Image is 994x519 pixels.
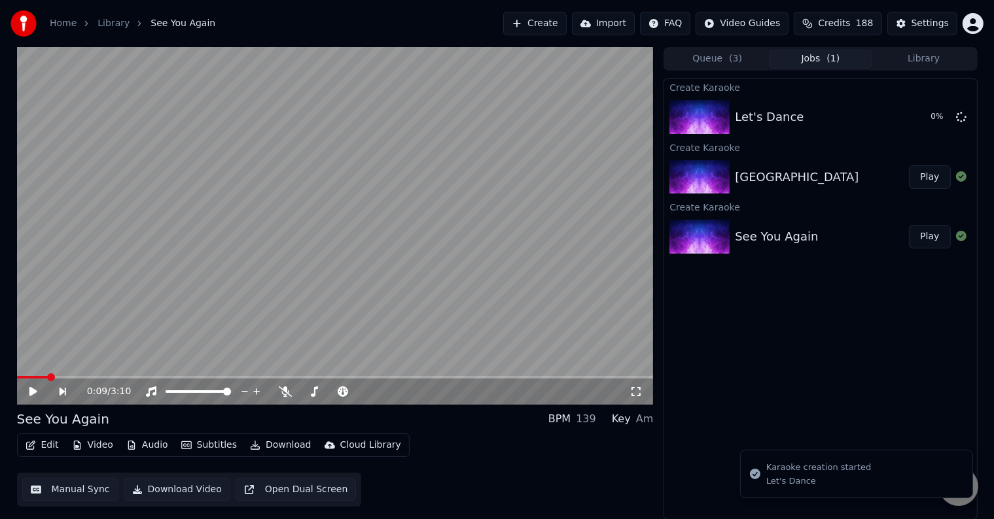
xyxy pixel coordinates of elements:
div: Am [636,411,654,427]
button: Open Dual Screen [236,478,357,501]
div: Let's Dance [735,108,804,126]
span: See You Again [151,17,215,30]
span: 3:10 [111,385,131,398]
button: Download Video [124,478,230,501]
div: Key [612,411,631,427]
button: Jobs [769,50,872,69]
span: 0:09 [87,385,107,398]
span: ( 1 ) [826,52,840,65]
button: Audio [121,436,173,454]
button: Play [909,225,950,248]
img: youka [10,10,37,37]
button: Library [872,50,976,69]
button: Import [572,12,635,35]
button: Edit [20,436,64,454]
div: Let's Dance [766,475,871,487]
span: 188 [856,17,874,30]
div: Create Karaoke [664,79,976,95]
a: Home [50,17,77,30]
button: Play [909,165,950,189]
span: ( 3 ) [729,52,742,65]
button: Settings [887,12,957,35]
div: / [87,385,118,398]
span: Credits [818,17,850,30]
button: Credits188 [794,12,881,35]
div: Cloud Library [340,439,401,452]
div: [GEOGRAPHIC_DATA] [735,168,859,186]
div: 139 [576,411,596,427]
a: Library [98,17,130,30]
button: Download [245,436,317,454]
button: Video [67,436,118,454]
div: Karaoke creation started [766,461,871,474]
button: Video Guides [696,12,789,35]
div: Create Karaoke [664,199,976,214]
div: Settings [912,17,949,30]
nav: breadcrumb [50,17,215,30]
div: BPM [548,411,571,427]
div: See You Again [735,227,818,246]
div: 0 % [931,112,951,122]
button: FAQ [640,12,690,35]
button: Queue [666,50,769,69]
button: Manual Sync [22,478,118,501]
div: Create Karaoke [664,139,976,155]
div: See You Again [17,410,109,428]
button: Create [503,12,567,35]
button: Subtitles [176,436,242,454]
